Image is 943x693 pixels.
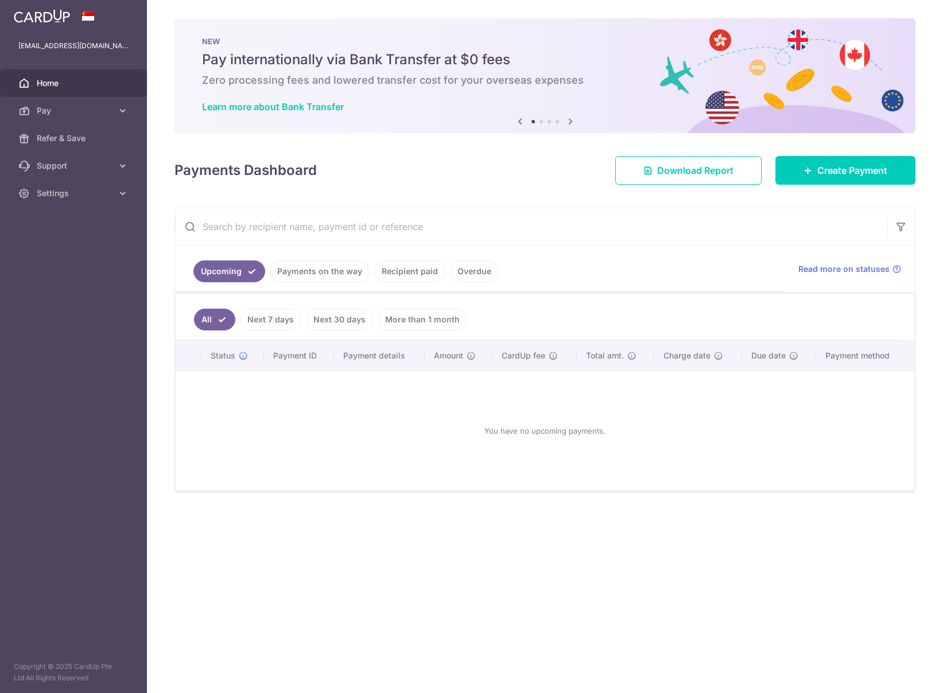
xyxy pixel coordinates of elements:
a: Create Payment [775,156,915,185]
a: Upcoming [193,260,265,282]
a: Learn more about Bank Transfer [202,101,344,112]
span: Support [37,160,112,172]
th: Payment method [816,341,914,371]
a: Overdue [450,260,499,282]
h6: Zero processing fees and lowered transfer cost for your overseas expenses [202,73,888,87]
p: [EMAIL_ADDRESS][DOMAIN_NAME] [18,40,129,52]
span: Read more on statuses [798,263,890,275]
span: Status [211,350,235,361]
span: Settings [37,188,112,199]
th: Payment ID [264,341,334,371]
span: CardUp fee [502,350,545,361]
img: CardUp [14,9,70,23]
h4: Payments Dashboard [174,160,317,181]
span: Pay [37,105,112,116]
span: Home [37,77,112,89]
a: More than 1 month [378,309,467,330]
a: Download Report [615,156,762,185]
a: Read more on statuses [798,263,901,275]
a: Next 30 days [306,309,373,330]
p: NEW [202,37,888,46]
span: Total amt. [586,350,624,361]
span: Charge date [663,350,711,361]
a: All [194,309,235,330]
span: Refer & Save [37,133,112,144]
img: Bank transfer banner [174,18,915,133]
input: Search by recipient name, payment id or reference [175,208,887,245]
span: Download Report [657,163,734,177]
div: You have no upcoming payments. [189,380,901,481]
span: Create Payment [817,163,887,177]
a: Recipient paid [374,260,445,282]
th: Payment details [334,341,425,371]
a: Payments on the way [270,260,370,282]
span: Due date [751,350,786,361]
a: Next 7 days [240,309,301,330]
span: Amount [434,350,463,361]
h5: Pay internationally via Bank Transfer at $0 fees [202,50,888,69]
